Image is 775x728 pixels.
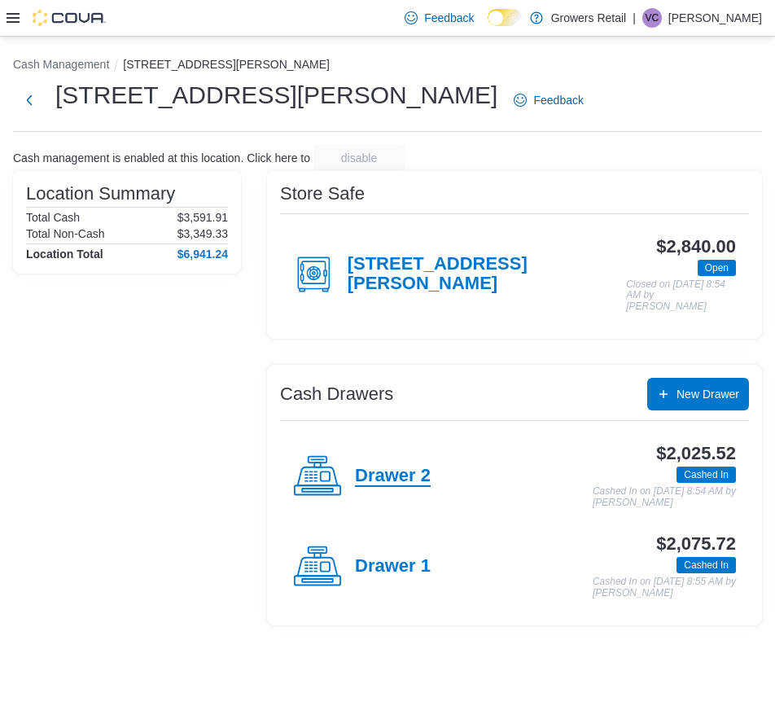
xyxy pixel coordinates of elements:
[705,261,729,275] span: Open
[646,8,659,28] span: VC
[668,8,762,28] p: [PERSON_NAME]
[26,211,80,224] h6: Total Cash
[656,534,736,554] h3: $2,075.72
[676,467,736,483] span: Cashed In
[13,58,109,71] button: Cash Management
[626,279,736,313] p: Closed on [DATE] 8:54 AM by [PERSON_NAME]
[13,84,46,116] button: Next
[551,8,627,28] p: Growers Retail
[33,10,106,26] img: Cova
[656,444,736,463] h3: $2,025.52
[593,486,736,508] p: Cashed In on [DATE] 8:54 AM by [PERSON_NAME]
[633,8,636,28] p: |
[55,79,497,112] h1: [STREET_ADDRESS][PERSON_NAME]
[26,184,175,204] h3: Location Summary
[341,150,377,166] span: disable
[676,557,736,573] span: Cashed In
[13,151,310,164] p: Cash management is enabled at this location. Click here to
[13,56,762,76] nav: An example of EuiBreadcrumbs
[507,84,589,116] a: Feedback
[647,378,749,410] button: New Drawer
[488,9,522,26] input: Dark Mode
[684,467,729,482] span: Cashed In
[593,577,736,599] p: Cashed In on [DATE] 8:55 AM by [PERSON_NAME]
[348,254,626,295] h4: [STREET_ADDRESS][PERSON_NAME]
[26,227,105,240] h6: Total Non-Cash
[676,386,739,402] span: New Drawer
[355,466,431,487] h4: Drawer 2
[355,556,431,577] h4: Drawer 1
[26,248,103,261] h4: Location Total
[177,211,228,224] p: $3,591.91
[280,384,393,404] h3: Cash Drawers
[177,227,228,240] p: $3,349.33
[684,558,729,572] span: Cashed In
[398,2,480,34] a: Feedback
[177,248,228,261] h4: $6,941.24
[123,58,330,71] button: [STREET_ADDRESS][PERSON_NAME]
[656,237,736,257] h3: $2,840.00
[280,184,365,204] h3: Store Safe
[313,145,405,171] button: disable
[533,92,583,108] span: Feedback
[698,260,736,276] span: Open
[424,10,474,26] span: Feedback
[642,8,662,28] div: Valene Corbin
